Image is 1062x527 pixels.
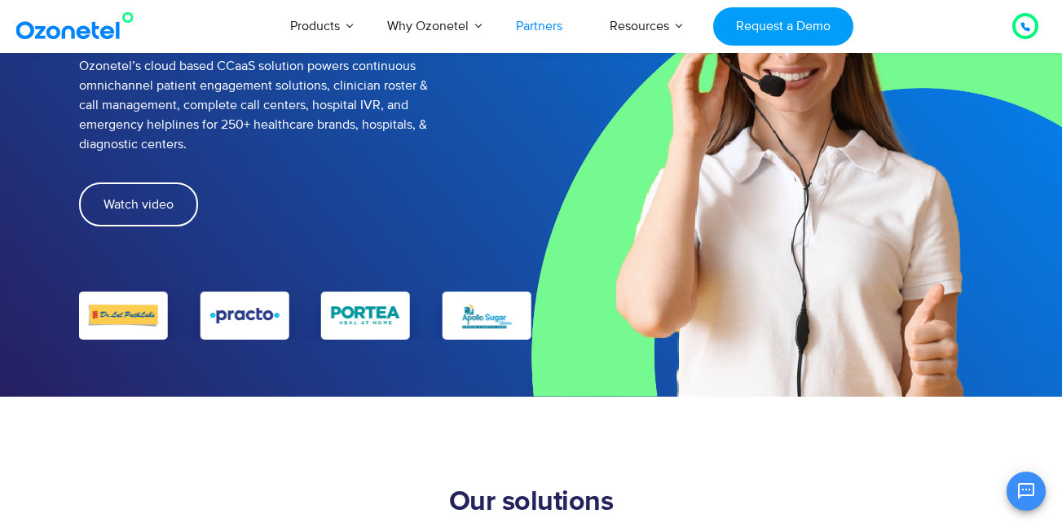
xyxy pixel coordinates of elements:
[200,292,289,340] div: 5 / 8
[321,292,410,340] div: 6 / 8
[79,292,531,340] div: Image Carousel
[459,301,514,330] img: apollo_sugar
[89,301,158,330] img: lalpath-labs-logo
[443,292,531,340] div: 7 / 8
[79,292,168,340] div: 4 / 8
[209,301,279,330] img: Practo-logo
[713,7,853,46] a: Request a Demo
[79,486,984,519] h2: Our solutions
[331,301,400,330] img: portea
[1007,472,1046,511] button: Open chat
[104,198,174,211] span: Watch video
[79,182,198,226] a: Watch video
